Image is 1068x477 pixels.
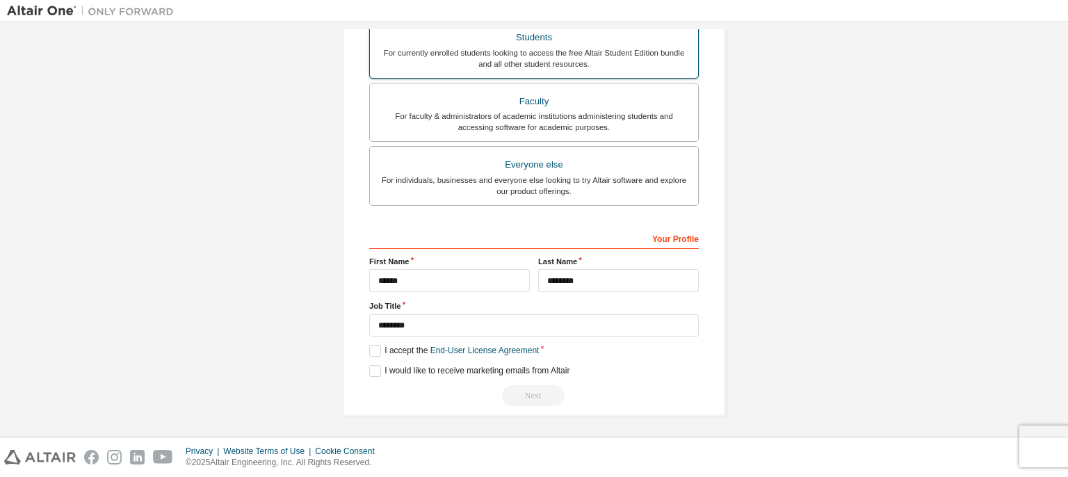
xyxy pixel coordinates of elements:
[7,4,181,18] img: Altair One
[4,450,76,464] img: altair_logo.svg
[378,28,690,47] div: Students
[315,446,382,457] div: Cookie Consent
[378,111,690,133] div: For faculty & administrators of academic institutions administering students and accessing softwa...
[369,256,530,267] label: First Name
[378,155,690,175] div: Everyone else
[153,450,173,464] img: youtube.svg
[107,450,122,464] img: instagram.svg
[369,385,699,406] div: Read and acccept EULA to continue
[378,92,690,111] div: Faculty
[186,446,223,457] div: Privacy
[369,365,569,377] label: I would like to receive marketing emails from Altair
[538,256,699,267] label: Last Name
[378,175,690,197] div: For individuals, businesses and everyone else looking to try Altair software and explore our prod...
[430,346,540,355] a: End-User License Agreement
[378,47,690,70] div: For currently enrolled students looking to access the free Altair Student Edition bundle and all ...
[84,450,99,464] img: facebook.svg
[186,457,383,469] p: © 2025 Altair Engineering, Inc. All Rights Reserved.
[223,446,315,457] div: Website Terms of Use
[369,227,699,249] div: Your Profile
[130,450,145,464] img: linkedin.svg
[369,345,539,357] label: I accept the
[369,300,699,312] label: Job Title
